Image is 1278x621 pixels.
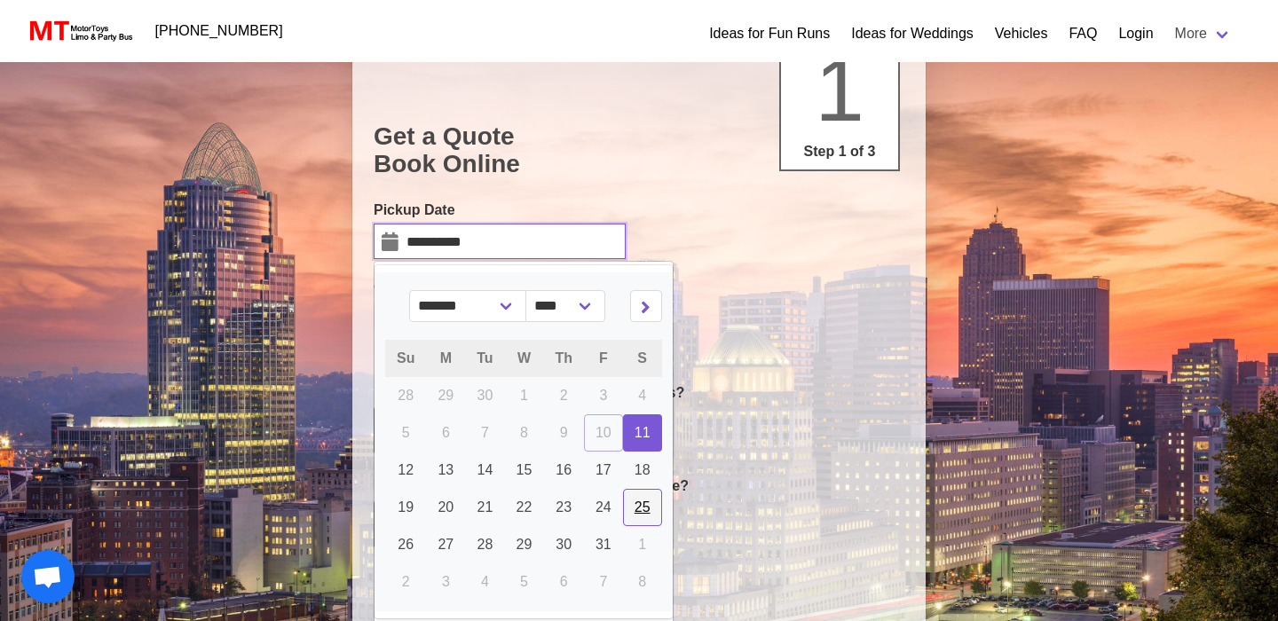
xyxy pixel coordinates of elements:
label: Pickup Date [374,200,626,221]
span: 3 [599,388,607,403]
span: 17 [596,462,611,477]
span: 15 [517,462,532,477]
p: Step 1 of 3 [788,141,891,162]
a: 12 [385,452,426,489]
span: M [440,350,452,366]
span: 2 [402,574,410,589]
a: 16 [543,452,584,489]
a: 14 [465,452,504,489]
a: 21 [465,489,504,526]
a: Ideas for Weddings [851,23,974,44]
span: 4 [638,388,646,403]
a: 24 [584,489,623,526]
span: 4 [481,574,489,589]
h1: Get a Quote Book Online [374,122,904,178]
a: More [1164,16,1242,51]
span: 5 [520,574,528,589]
span: 2 [560,388,568,403]
span: 12 [398,462,414,477]
span: 10 [596,425,611,440]
a: 28 [465,526,504,563]
span: 21 [477,499,493,515]
span: 24 [596,499,611,515]
a: 15 [505,452,544,489]
span: 29 [517,537,532,552]
a: 23 [543,489,584,526]
span: 1 [638,537,646,552]
span: Tu [477,350,493,366]
a: 13 [426,452,465,489]
span: 6 [442,425,450,440]
a: 26 [385,526,426,563]
span: 1 [520,388,528,403]
a: Login [1118,23,1153,44]
span: 23 [556,499,572,515]
span: S [637,350,647,366]
span: 25 [635,499,651,515]
span: 28 [477,537,493,552]
a: 20 [426,489,465,526]
a: Vehicles [995,23,1048,44]
span: 6 [560,574,568,589]
a: 19 [385,489,426,526]
a: Ideas for Fun Runs [709,23,830,44]
span: W [517,350,531,366]
span: 13 [438,462,454,477]
span: 14 [477,462,493,477]
span: 18 [635,462,651,477]
span: Su [397,350,414,366]
a: 30 [543,526,584,563]
img: MotorToys Logo [25,19,134,43]
span: 22 [517,499,532,515]
span: 20 [438,499,454,515]
span: 7 [599,574,607,589]
span: 7 [481,425,489,440]
a: 18 [623,452,662,489]
span: 5 [402,425,410,440]
div: Open chat [21,550,75,603]
a: 25 [623,489,662,526]
span: 9 [560,425,568,440]
span: Th [555,350,572,366]
span: 16 [556,462,572,477]
a: [PHONE_NUMBER] [145,13,294,49]
a: 31 [584,526,623,563]
a: 27 [426,526,465,563]
span: 8 [638,574,646,589]
a: FAQ [1069,23,1097,44]
span: 27 [438,537,454,552]
a: 17 [584,452,623,489]
span: F [599,350,608,366]
span: 30 [556,537,572,552]
span: 1 [815,40,864,139]
span: 28 [398,388,414,403]
span: 31 [596,537,611,552]
span: 8 [520,425,528,440]
span: 11 [635,425,651,440]
span: 30 [477,388,493,403]
a: 11 [623,414,662,452]
a: 22 [505,489,544,526]
span: 3 [442,574,450,589]
span: 26 [398,537,414,552]
a: 29 [505,526,544,563]
span: 29 [438,388,454,403]
span: 19 [398,499,414,515]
